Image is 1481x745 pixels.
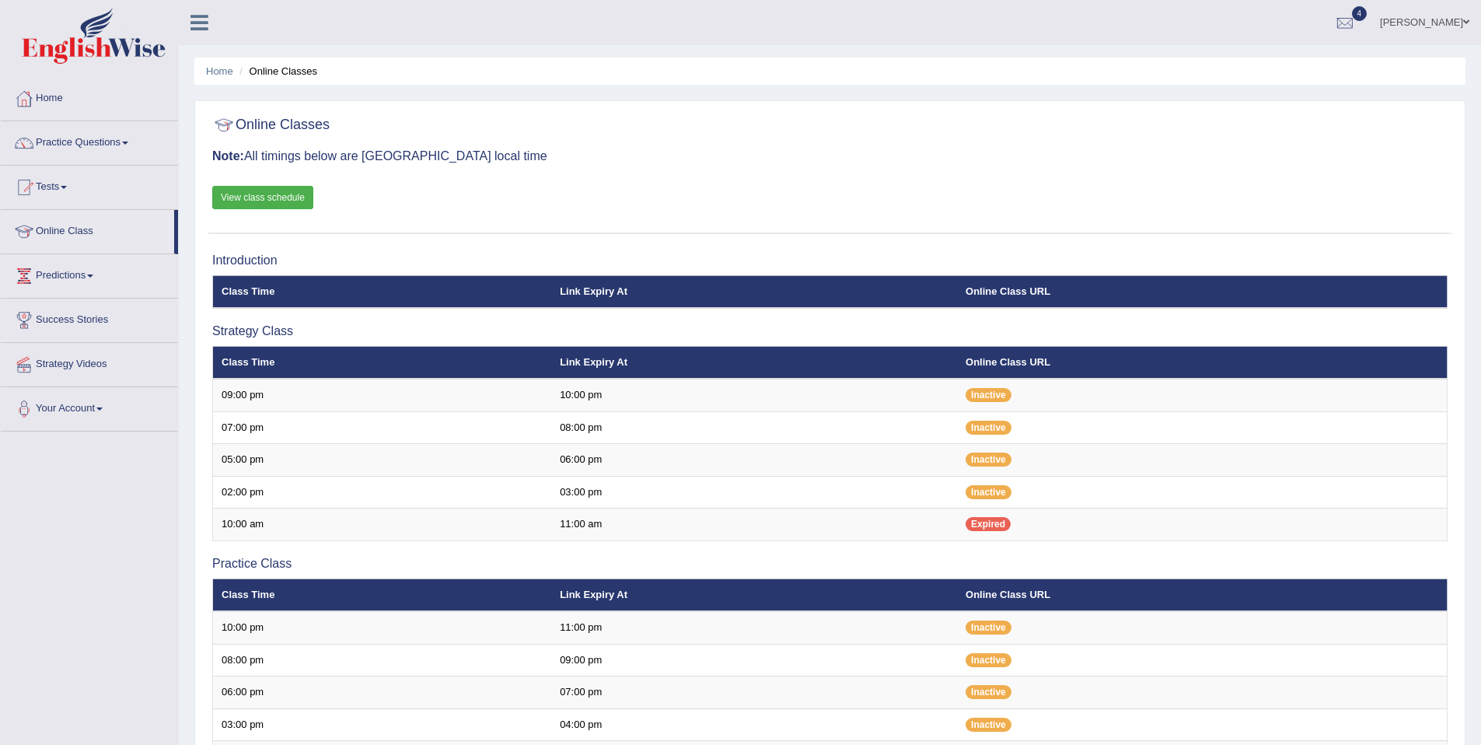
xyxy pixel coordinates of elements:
td: 08:00 pm [551,411,957,444]
th: Link Expiry At [551,346,957,379]
a: Strategy Videos [1,343,178,382]
span: Inactive [966,685,1011,699]
h3: All timings below are [GEOGRAPHIC_DATA] local time [212,149,1448,163]
a: Online Class [1,210,174,249]
td: 09:00 pm [551,644,957,677]
td: 05:00 pm [213,444,552,477]
th: Class Time [213,346,552,379]
span: Expired [966,517,1011,531]
td: 09:00 pm [213,379,552,411]
h3: Practice Class [212,557,1448,571]
td: 04:00 pm [551,708,957,741]
h3: Introduction [212,254,1448,268]
th: Link Expiry At [551,275,957,308]
td: 10:00 pm [551,379,957,411]
li: Online Classes [236,64,317,79]
b: Note: [212,149,244,163]
a: Tests [1,166,178,205]
td: 03:00 pm [213,708,552,741]
a: Home [206,65,233,77]
td: 08:00 pm [213,644,552,677]
td: 07:00 pm [551,677,957,709]
td: 06:00 pm [551,444,957,477]
th: Class Time [213,275,552,308]
td: 02:00 pm [213,476,552,509]
td: 11:00 am [551,509,957,541]
span: Inactive [966,421,1011,435]
span: Inactive [966,621,1011,635]
th: Online Class URL [957,346,1447,379]
span: Inactive [966,653,1011,667]
a: Practice Questions [1,121,178,160]
a: Your Account [1,387,178,426]
th: Online Class URL [957,579,1447,611]
th: Class Time [213,579,552,611]
td: 07:00 pm [213,411,552,444]
th: Online Class URL [957,275,1447,308]
span: Inactive [966,388,1011,402]
span: Inactive [966,718,1011,732]
span: Inactive [966,453,1011,467]
h3: Strategy Class [212,324,1448,338]
a: Predictions [1,254,178,293]
h2: Online Classes [212,114,330,137]
td: 10:00 am [213,509,552,541]
td: 10:00 pm [213,611,552,644]
td: 06:00 pm [213,677,552,709]
a: View class schedule [212,186,313,209]
th: Link Expiry At [551,579,957,611]
a: Success Stories [1,299,178,338]
span: 4 [1352,6,1367,21]
td: 03:00 pm [551,476,957,509]
td: 11:00 pm [551,611,957,644]
span: Inactive [966,485,1011,499]
a: Home [1,77,178,116]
